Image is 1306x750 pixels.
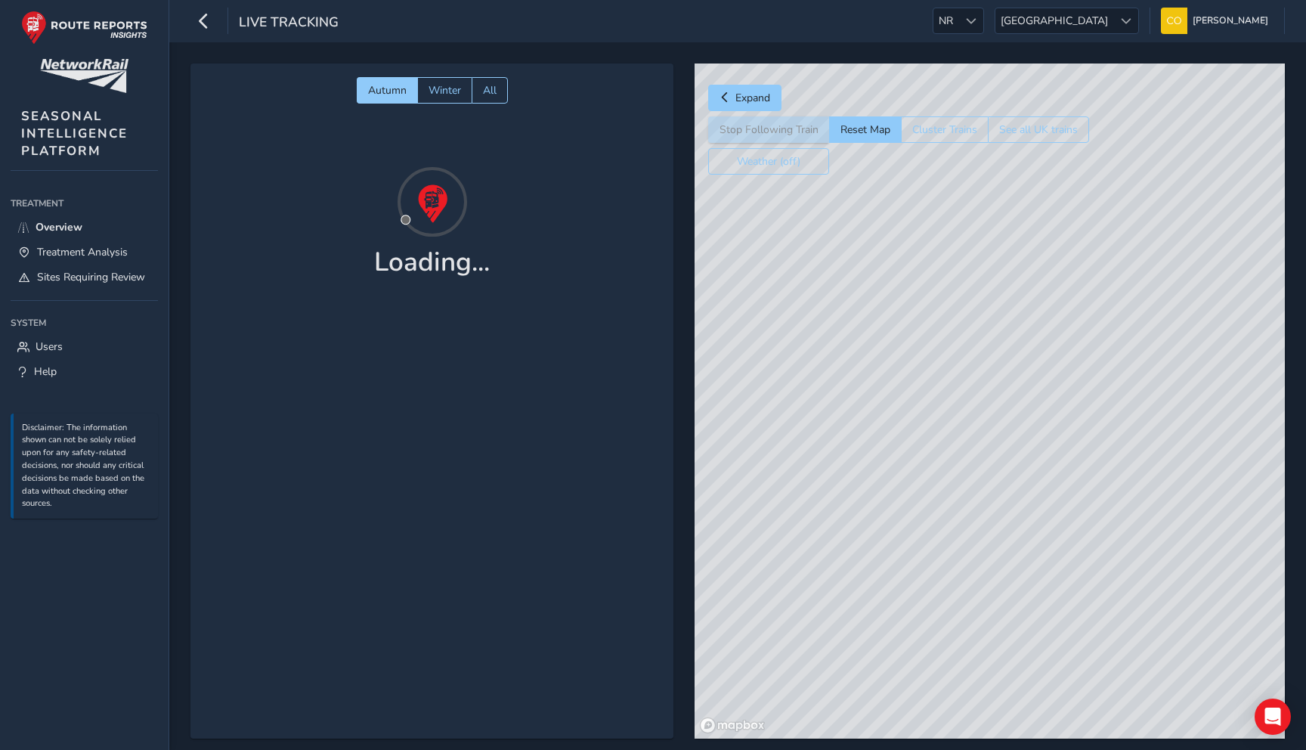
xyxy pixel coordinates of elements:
span: Expand [735,91,770,105]
button: Cluster Trains [901,116,988,143]
button: Weather (off) [708,148,829,175]
a: Treatment Analysis [11,240,158,265]
button: All [472,77,508,104]
div: System [11,311,158,334]
button: Autumn [357,77,417,104]
button: See all UK trains [988,116,1089,143]
span: Winter [429,83,461,98]
span: Help [34,364,57,379]
h1: Loading... [374,246,490,278]
span: NR [933,8,958,33]
span: [PERSON_NAME] [1193,8,1268,34]
p: Disclaimer: The information shown can not be solely relied upon for any safety-related decisions,... [22,422,150,511]
button: [PERSON_NAME] [1161,8,1274,34]
img: rr logo [21,11,147,45]
span: Sites Requiring Review [37,270,145,284]
span: Users [36,339,63,354]
span: Overview [36,220,82,234]
img: diamond-layout [1161,8,1187,34]
a: Overview [11,215,158,240]
div: Open Intercom Messenger [1255,699,1291,735]
span: [GEOGRAPHIC_DATA] [995,8,1113,33]
a: Users [11,334,158,359]
span: Treatment Analysis [37,245,128,259]
a: Sites Requiring Review [11,265,158,290]
button: Reset Map [829,116,901,143]
a: Help [11,359,158,384]
span: Live Tracking [239,13,339,34]
span: Autumn [368,83,407,98]
div: Treatment [11,192,158,215]
button: Expand [708,85,781,111]
span: SEASONAL INTELLIGENCE PLATFORM [21,107,128,160]
img: customer logo [40,59,128,93]
button: Winter [417,77,472,104]
span: All [483,83,497,98]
